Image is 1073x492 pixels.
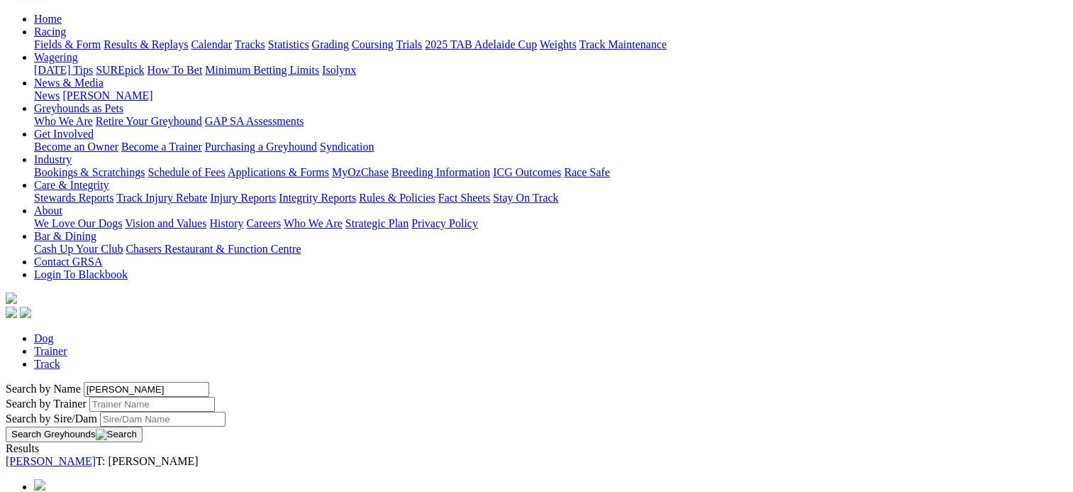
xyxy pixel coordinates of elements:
[116,192,207,204] a: Track Injury Rebate
[6,427,143,442] button: Search Greyhounds
[126,243,301,255] a: Chasers Restaurant & Function Centre
[6,442,1067,455] div: Results
[125,217,206,229] a: Vision and Values
[540,38,577,50] a: Weights
[320,141,374,153] a: Syndication
[564,166,609,178] a: Race Safe
[6,293,17,304] img: logo-grsa-white.png
[34,345,67,357] a: Trainer
[425,38,537,50] a: 2025 TAB Adelaide Cup
[332,166,389,178] a: MyOzChase
[34,26,66,38] a: Racing
[34,38,1067,51] div: Racing
[191,38,232,50] a: Calendar
[411,217,478,229] a: Privacy Policy
[268,38,309,50] a: Statistics
[121,141,202,153] a: Become a Trainer
[235,38,265,50] a: Tracks
[205,64,319,76] a: Minimum Betting Limits
[205,115,304,127] a: GAP SA Assessments
[352,38,394,50] a: Coursing
[34,479,45,491] img: chevrons-left-pager-blue.svg
[6,398,87,410] label: Search by Trainer
[62,89,152,102] a: [PERSON_NAME]
[34,89,1067,102] div: News & Media
[34,64,93,76] a: [DATE] Tips
[34,243,123,255] a: Cash Up Your Club
[493,166,561,178] a: ICG Outcomes
[396,38,422,50] a: Trials
[210,192,276,204] a: Injury Reports
[148,166,225,178] a: Schedule of Fees
[6,412,97,425] label: Search by Sire/Dam
[312,38,349,50] a: Grading
[34,141,1067,153] div: Get Involved
[6,383,81,395] label: Search by Name
[34,64,1067,77] div: Wagering
[34,166,145,178] a: Bookings & Scratchings
[359,192,435,204] a: Rules & Policies
[6,455,96,467] a: [PERSON_NAME]
[84,382,209,397] input: Search by Greyhound name
[104,38,188,50] a: Results & Replays
[279,192,356,204] a: Integrity Reports
[34,153,72,165] a: Industry
[493,192,558,204] a: Stay On Track
[148,64,203,76] a: How To Bet
[34,192,1067,204] div: Care & Integrity
[322,64,356,76] a: Isolynx
[6,455,1067,468] div: T: [PERSON_NAME]
[209,217,243,229] a: History
[6,307,17,318] img: facebook.svg
[34,51,78,63] a: Wagering
[34,179,109,191] a: Care & Integrity
[205,141,317,153] a: Purchasing a Greyhound
[438,192,490,204] a: Fact Sheets
[34,217,1067,230] div: About
[34,166,1067,179] div: Industry
[20,307,31,318] img: twitter.svg
[34,38,101,50] a: Fields & Form
[96,429,137,440] img: Search
[34,268,128,280] a: Login To Blackbook
[284,217,343,229] a: Who We Are
[96,115,202,127] a: Retire Your Greyhound
[34,256,102,268] a: Contact GRSA
[34,230,96,242] a: Bar & Dining
[579,38,667,50] a: Track Maintenance
[34,77,104,89] a: News & Media
[345,217,408,229] a: Strategic Plan
[34,115,1067,128] div: Greyhounds as Pets
[34,102,123,114] a: Greyhounds as Pets
[34,13,62,25] a: Home
[228,166,329,178] a: Applications & Forms
[246,217,281,229] a: Careers
[100,412,226,427] input: Search by Sire/Dam name
[34,128,94,140] a: Get Involved
[34,204,62,217] a: About
[96,64,144,76] a: SUREpick
[34,192,113,204] a: Stewards Reports
[391,166,490,178] a: Breeding Information
[34,217,122,229] a: We Love Our Dogs
[34,358,60,370] a: Track
[34,332,54,344] a: Dog
[34,115,93,127] a: Who We Are
[34,141,118,153] a: Become an Owner
[34,89,60,102] a: News
[34,243,1067,256] div: Bar & Dining
[89,397,215,412] input: Search by Trainer name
